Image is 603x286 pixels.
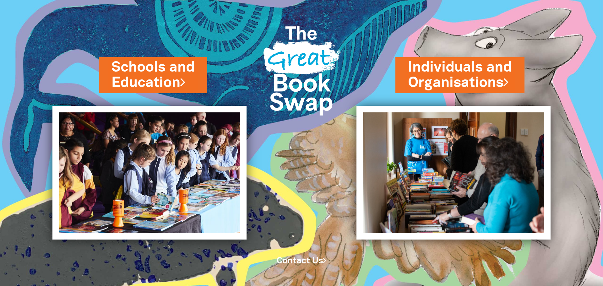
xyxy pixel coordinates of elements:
[277,257,326,265] a: Contact Us
[52,106,247,240] img: Schools and Education
[408,57,512,93] a: Individuals andOrganisations
[111,57,195,93] a: Schools andEducation
[356,106,551,240] img: Individuals and Organisations
[256,8,347,128] img: Great Bookswap logo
